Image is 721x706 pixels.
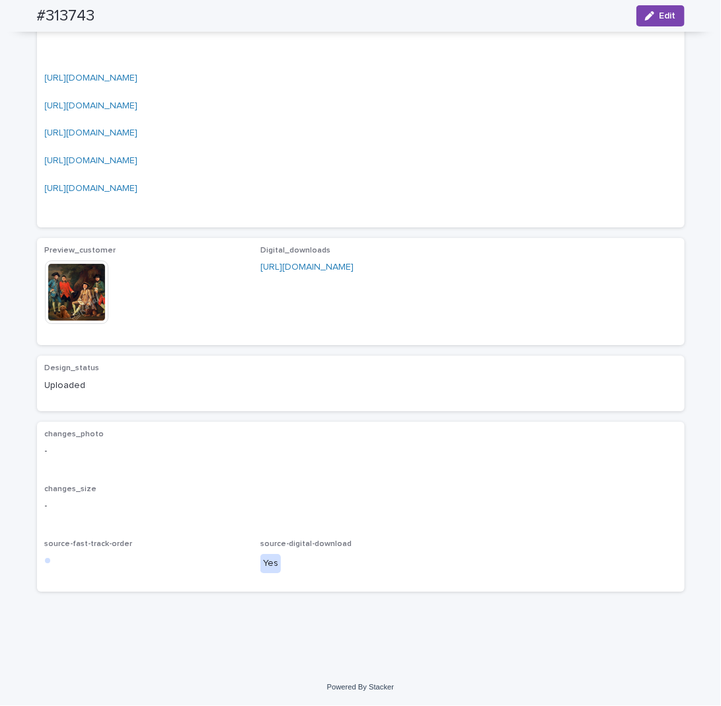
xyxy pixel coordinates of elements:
span: source-fast-track-order [45,540,133,548]
button: Edit [636,5,685,26]
span: changes_size [45,485,97,493]
p: Uploaded [45,379,245,393]
a: [URL][DOMAIN_NAME] [45,184,138,193]
p: - [45,444,677,458]
a: [URL][DOMAIN_NAME] [260,262,354,272]
p: - [45,499,677,513]
span: Design_status [45,364,100,372]
span: Digital_downloads [260,247,330,255]
a: Powered By Stacker [327,683,394,691]
a: [URL][DOMAIN_NAME] [45,101,138,110]
h2: #313743 [37,7,95,26]
span: changes_photo [45,430,104,438]
span: Edit [660,11,676,20]
a: [URL][DOMAIN_NAME] [45,73,138,83]
a: [URL][DOMAIN_NAME] [45,156,138,165]
div: Yes [260,554,281,573]
a: [URL][DOMAIN_NAME] [45,128,138,137]
span: source-digital-download [260,540,352,548]
span: Preview_customer [45,247,116,255]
